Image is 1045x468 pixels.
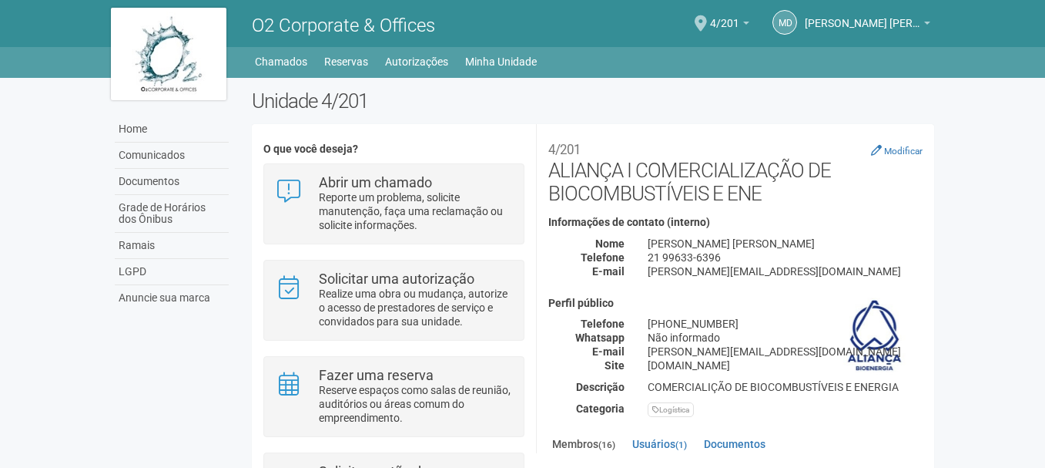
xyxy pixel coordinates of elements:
a: Grade de Horários dos Ônibus [115,195,229,233]
div: Não informado [636,331,934,345]
strong: Solicitar uma autorização [319,271,474,287]
a: 4/201 [710,19,749,32]
strong: E-mail [592,265,625,278]
h4: Perfil público [548,298,923,309]
div: [PERSON_NAME] [PERSON_NAME] [636,237,934,251]
h4: Informações de contato (interno) [548,217,923,228]
p: Reserve espaços como salas de reunião, auditórios ou áreas comum do empreendimento. [319,383,512,425]
strong: Telefone [581,251,625,264]
strong: Nome [595,237,625,250]
img: logo.jpg [111,8,226,100]
a: Ramais [115,233,229,259]
strong: Site [605,359,625,372]
span: Marcelo de Andrade Ferreira [805,2,920,29]
a: Autorizações [385,51,448,72]
a: Home [115,116,229,143]
a: LGPD [115,259,229,285]
a: [PERSON_NAME] [PERSON_NAME] [805,19,930,32]
div: [DOMAIN_NAME] [636,359,934,372]
img: business.png [837,298,912,375]
a: Solicitar uma autorização Realize uma obra ou mudança, autorize o acesso de prestadores de serviç... [276,272,512,328]
small: (1) [675,439,687,450]
strong: Telefone [581,318,625,330]
a: Membros(16) [548,433,619,458]
div: 21 99633-6396 [636,251,934,264]
small: Modificar [884,146,923,157]
strong: E-mail [592,345,625,358]
h2: ALIANÇA I COMERCIALIZAÇÃO DE BIOCOMBUSTÍVEIS E ENE [548,136,923,205]
h2: Unidade 4/201 [252,89,935,113]
a: Minha Unidade [465,51,537,72]
span: O2 Corporate & Offices [252,15,435,36]
a: Documentos [700,433,769,456]
a: Md [772,10,797,35]
small: (16) [598,439,615,450]
div: COMERCIALIÇÃO DE BIOCOMBUSTÍVEIS E ENERGIA [636,380,934,394]
a: Comunicados [115,143,229,169]
strong: Categoria [576,402,625,415]
a: Chamados [255,51,307,72]
a: Anuncie sua marca [115,285,229,311]
a: Reservas [324,51,368,72]
p: Realize uma obra ou mudança, autorize o acesso de prestadores de serviço e convidados para sua un... [319,287,512,328]
div: Logística [648,402,694,417]
strong: Whatsapp [575,332,625,344]
strong: Descrição [576,381,625,393]
p: Reporte um problema, solicite manutenção, faça uma reclamação ou solicite informações. [319,190,512,232]
strong: Abrir um chamado [319,174,432,190]
div: [PERSON_NAME][EMAIL_ADDRESS][DOMAIN_NAME] [636,264,934,278]
span: 4/201 [710,2,739,29]
a: Fazer uma reserva Reserve espaços como salas de reunião, auditórios ou áreas comum do empreendime... [276,369,512,425]
a: Abrir um chamado Reporte um problema, solicite manutenção, faça uma reclamação ou solicite inform... [276,176,512,232]
h4: O que você deseja? [263,143,524,155]
a: Modificar [871,144,923,157]
div: [PERSON_NAME][EMAIL_ADDRESS][DOMAIN_NAME] [636,345,934,359]
a: Documentos [115,169,229,195]
div: [PHONE_NUMBER] [636,317,934,331]
a: Usuários(1) [628,433,691,456]
small: 4/201 [548,142,581,157]
strong: Fazer uma reserva [319,367,434,383]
